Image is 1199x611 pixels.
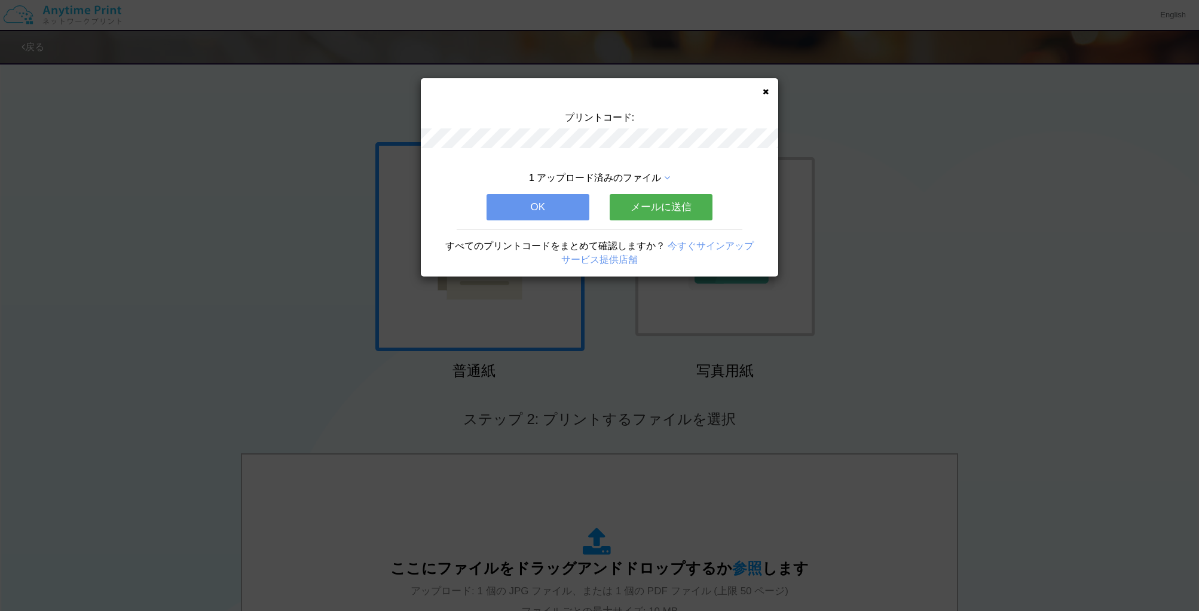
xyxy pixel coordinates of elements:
[445,241,665,251] span: すべてのプリントコードをまとめて確認しますか？
[529,173,661,183] span: 1 アップロード済みのファイル
[561,254,638,265] a: サービス提供店舗
[668,241,754,251] a: 今すぐサインアップ
[565,112,634,122] span: プリントコード:
[487,194,589,220] button: OK
[610,194,712,220] button: メールに送信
